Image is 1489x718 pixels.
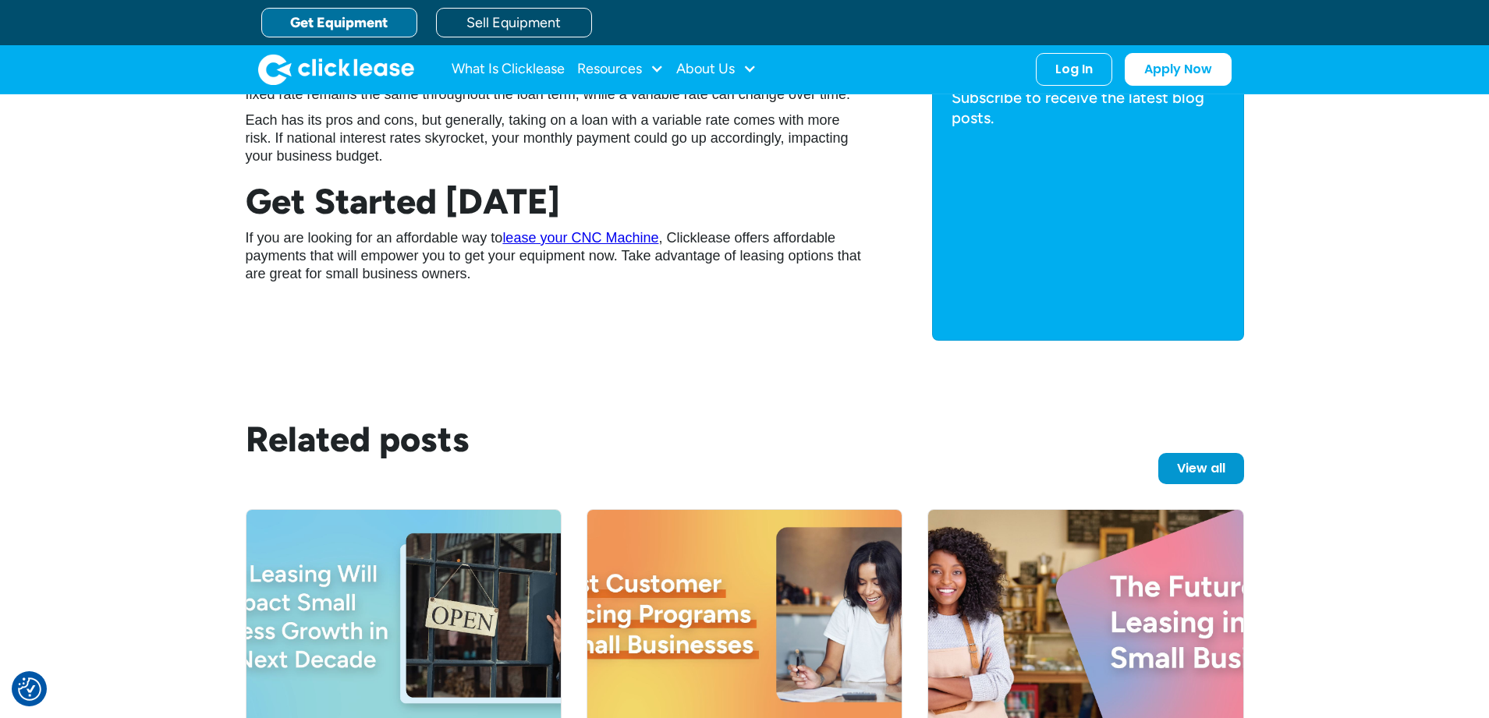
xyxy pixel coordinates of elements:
[577,54,664,85] div: Resources
[1125,53,1232,86] a: Apply Now
[1158,453,1244,484] a: View all
[246,229,870,283] p: If you are looking for an affordable way to , Clicklease offers affordable payments that will emp...
[1055,62,1093,77] div: Log In
[258,54,414,85] img: Clicklease logo
[258,54,414,85] a: home
[246,111,870,165] p: Each has its pros and cons, but generally, taking on a loan with a variable rate comes with more ...
[18,677,41,701] img: Revisit consent button
[676,54,757,85] div: About Us
[952,142,1225,321] iframe: Form
[452,54,565,85] a: What Is Clicklease
[952,87,1225,128] p: Subscribe to receive the latest blog posts.
[246,181,870,221] h2: Get Started [DATE]
[18,677,41,701] button: Consent Preferences
[261,8,417,37] a: Get Equipment
[436,8,592,37] a: Sell Equipment
[502,230,658,246] a: lease your CNC Machine
[246,419,845,459] h2: Related posts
